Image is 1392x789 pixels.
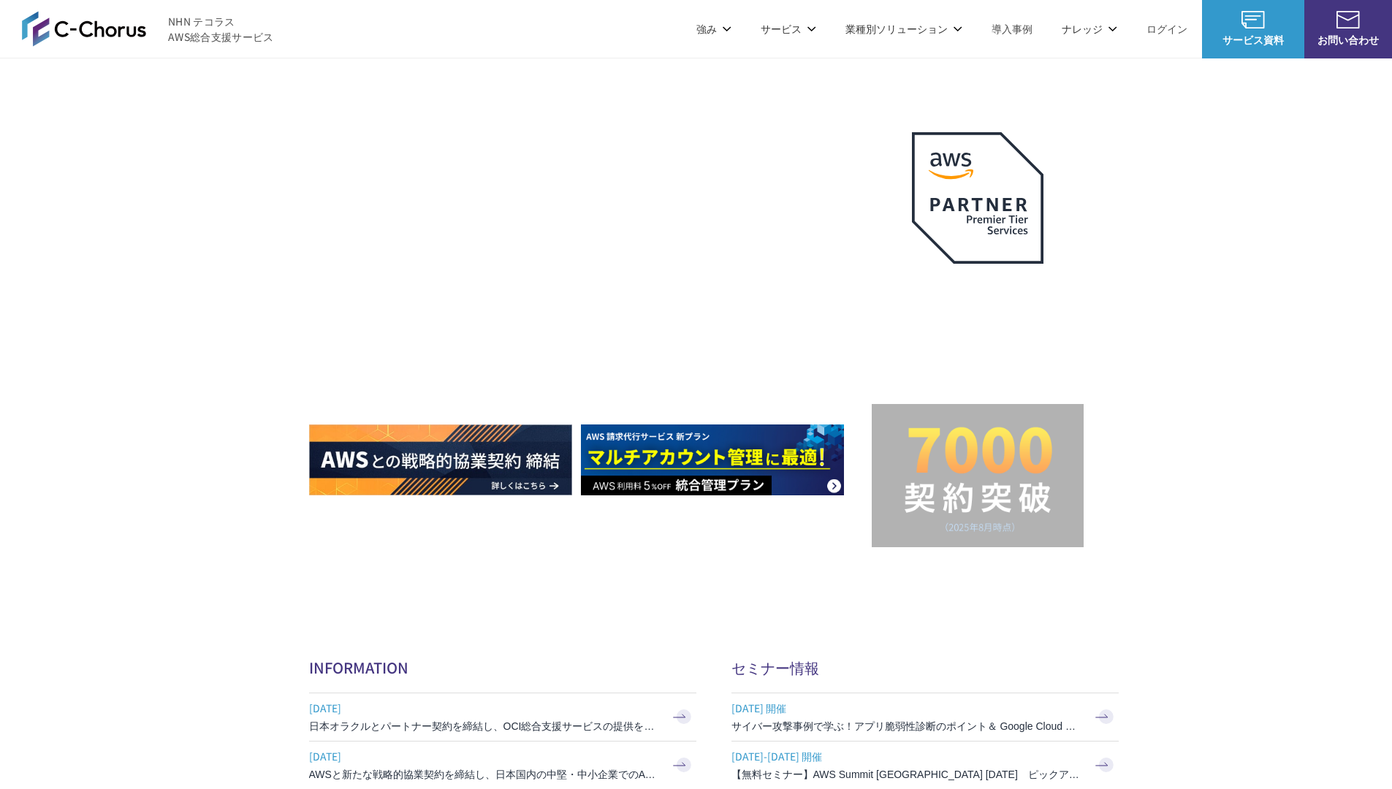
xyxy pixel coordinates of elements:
span: [DATE] [309,745,660,767]
p: 強み [696,21,731,37]
a: [DATE] 開催 サイバー攻撃事例で学ぶ！アプリ脆弱性診断のポイント＆ Google Cloud セキュリティ対策 [731,693,1119,741]
a: [DATE] 日本オラクルとパートナー契約を締結し、OCI総合支援サービスの提供を開始 [309,693,696,741]
img: AWS総合支援サービス C-Chorus サービス資料 [1241,11,1265,28]
img: AWS総合支援サービス C-Chorus [22,11,146,46]
h2: INFORMATION [309,657,696,678]
p: 業種別ソリューション [845,21,962,37]
span: [DATE] [309,697,660,719]
span: [DATE] 開催 [731,697,1082,719]
h2: セミナー情報 [731,657,1119,678]
a: AWS総合支援サービス C-Chorus NHN テコラスAWS総合支援サービス [22,11,274,46]
img: AWSとの戦略的協業契約 締結 [309,424,572,495]
h1: AWS ジャーニーの 成功を実現 [309,240,872,381]
p: 最上位プレミアティア サービスパートナー [894,281,1061,338]
img: AWSプレミアティアサービスパートナー [912,132,1043,264]
span: サービス資料 [1202,32,1304,47]
span: NHN テコラス AWS総合支援サービス [168,14,274,45]
p: サービス [761,21,816,37]
p: AWSの導入からコスト削減、 構成・運用の最適化からデータ活用まで 規模や業種業態を問わない マネージドサービスで [309,161,872,226]
h3: 【無料セミナー】AWS Summit [GEOGRAPHIC_DATA] [DATE] ピックアップセッション [731,767,1082,782]
img: 契約件数 [901,426,1054,533]
span: [DATE]-[DATE] 開催 [731,745,1082,767]
h3: 日本オラクルとパートナー契約を締結し、OCI総合支援サービスの提供を開始 [309,719,660,733]
img: AWS請求代行サービス 統合管理プラン [581,424,844,495]
h3: AWSと新たな戦略的協業契約を締結し、日本国内の中堅・中小企業でのAWS活用を加速 [309,767,660,782]
p: ナレッジ [1062,21,1117,37]
a: ログイン [1146,21,1187,37]
a: 導入事例 [992,21,1032,37]
span: お問い合わせ [1304,32,1392,47]
img: お問い合わせ [1336,11,1360,28]
a: [DATE] AWSと新たな戦略的協業契約を締結し、日本国内の中堅・中小企業でのAWS活用を加速 [309,742,696,789]
a: [DATE]-[DATE] 開催 【無料セミナー】AWS Summit [GEOGRAPHIC_DATA] [DATE] ピックアップセッション [731,742,1119,789]
h3: サイバー攻撃事例で学ぶ！アプリ脆弱性診断のポイント＆ Google Cloud セキュリティ対策 [731,719,1082,733]
em: AWS [961,281,994,302]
